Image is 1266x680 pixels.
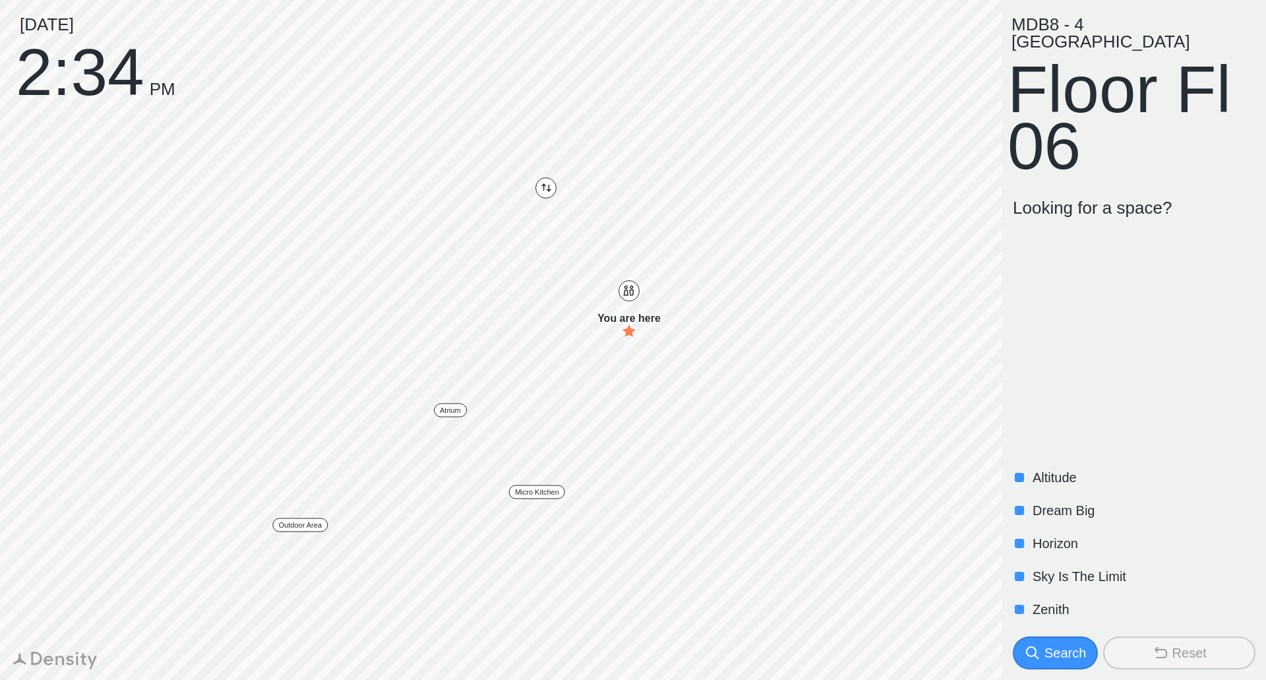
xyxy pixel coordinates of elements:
button: Search [1013,636,1098,669]
p: Dream Big [1033,501,1253,520]
p: Sky Is The Limit [1033,567,1253,586]
p: Zenith [1033,600,1253,619]
button: Reset [1103,636,1255,669]
p: Looking for a space? [1013,198,1255,218]
p: Horizon [1033,534,1253,553]
div: Search [1044,644,1086,662]
p: Altitude [1033,468,1253,487]
div: Reset [1172,644,1207,662]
